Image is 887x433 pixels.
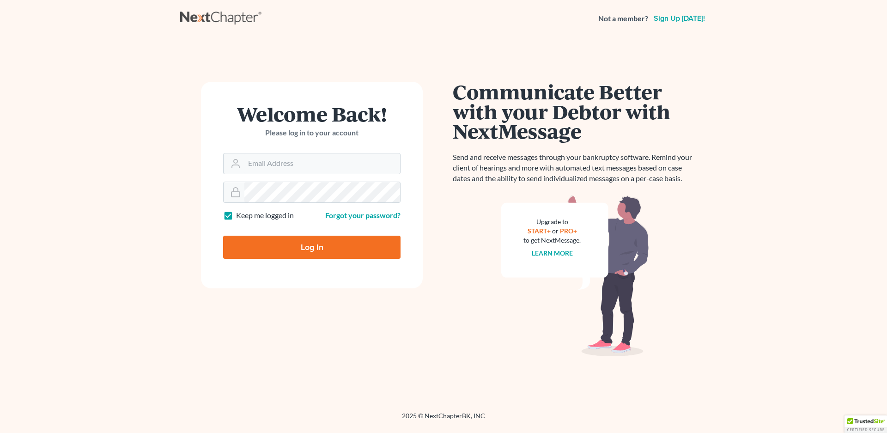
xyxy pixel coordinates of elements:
span: or [552,227,559,235]
a: Sign up [DATE]! [652,15,707,22]
a: Forgot your password? [325,211,401,220]
input: Email Address [244,153,400,174]
p: Send and receive messages through your bankruptcy software. Remind your client of hearings and mo... [453,152,698,184]
div: 2025 © NextChapterBK, INC [180,411,707,428]
strong: Not a member? [598,13,648,24]
a: START+ [528,227,551,235]
div: to get NextMessage. [523,236,581,245]
input: Log In [223,236,401,259]
p: Please log in to your account [223,128,401,138]
div: Upgrade to [523,217,581,226]
a: Learn more [532,249,573,257]
img: nextmessage_bg-59042aed3d76b12b5cd301f8e5b87938c9018125f34e5fa2b7a6b67550977c72.svg [501,195,649,357]
label: Keep me logged in [236,210,294,221]
div: TrustedSite Certified [844,415,887,433]
h1: Communicate Better with your Debtor with NextMessage [453,82,698,141]
a: PRO+ [560,227,577,235]
h1: Welcome Back! [223,104,401,124]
